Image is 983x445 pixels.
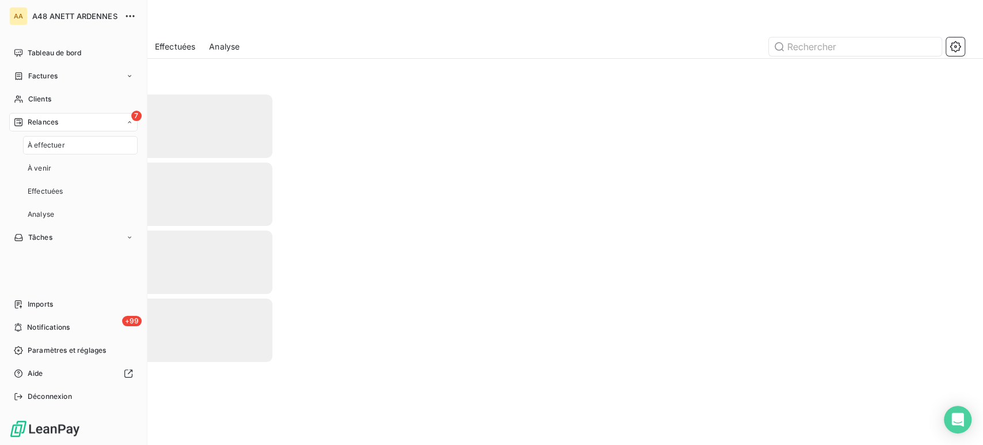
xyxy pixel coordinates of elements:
[28,209,54,220] span: Analyse
[28,232,52,243] span: Tâches
[9,420,81,438] img: Logo LeanPay
[131,111,142,121] span: 7
[28,140,65,150] span: À effectuer
[28,163,51,174] span: À venir
[28,299,53,310] span: Imports
[9,7,28,25] div: AA
[28,94,51,104] span: Clients
[28,368,43,379] span: Aide
[122,316,142,326] span: +99
[28,345,106,356] span: Paramètres et réglages
[28,391,72,402] span: Déconnexion
[155,41,196,52] span: Effectuées
[28,186,63,197] span: Effectuées
[9,364,138,383] a: Aide
[28,117,58,127] span: Relances
[769,37,942,56] input: Rechercher
[32,12,117,21] span: A48 ANETT ARDENNES
[28,71,58,81] span: Factures
[209,41,240,52] span: Analyse
[944,406,971,433] div: Open Intercom Messenger
[28,48,81,58] span: Tableau de bord
[27,322,70,333] span: Notifications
